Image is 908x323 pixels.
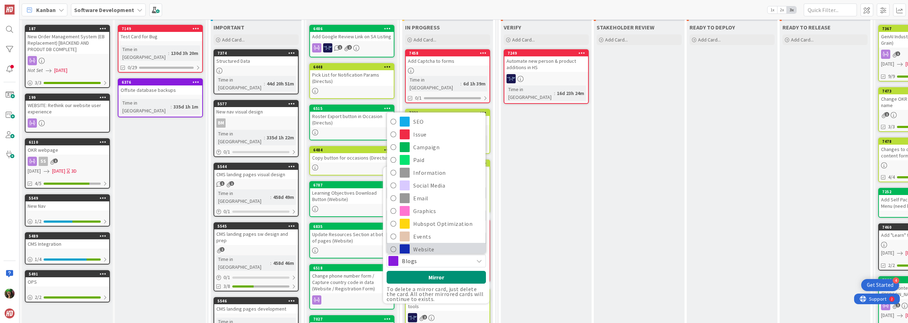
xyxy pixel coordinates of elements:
span: Website [413,244,482,255]
img: MH [408,313,417,322]
span: 0 / 1 [223,274,230,281]
span: 0 / 1 [223,148,230,156]
div: 7374Structured Data [214,50,298,66]
div: Get Started [867,282,893,289]
span: Add Card... [698,37,721,43]
div: 6448 [313,65,394,69]
div: 6376Offsite database backups [118,79,202,95]
span: Kanban [36,6,56,14]
div: 5491 [29,272,109,277]
span: 1 [885,112,889,117]
div: 199WEBSITE: Rethink our website user experience [26,94,109,116]
div: 44d 20h 51m [265,80,296,88]
a: SEO [387,115,486,128]
div: New nav visual design [214,107,298,116]
div: BM [214,118,298,128]
div: 5544CMS landing pages visual design [214,163,298,179]
div: 6515 [313,106,394,111]
div: 335d 1h 22m [265,134,296,141]
div: 6d 1h 39m [461,80,487,88]
a: Email [387,192,486,205]
div: 6835 [310,223,394,230]
span: [DATE] [881,249,894,257]
div: 5491 [26,271,109,277]
div: 6110OKR webpage [26,139,109,155]
div: Test Card for Bug [118,32,202,41]
div: Open Get Started checklist, remaining modules: 4 [861,279,899,291]
div: 6448Pick List for Notification Params (Directus) [310,64,394,86]
div: Update Resources Section at bottom of pages (Website) [310,230,394,245]
span: 1 [338,45,342,50]
div: 5577New nav visual design [214,101,298,116]
span: 1 [896,303,900,307]
div: 199 [29,95,109,100]
div: 5544 [217,164,298,169]
span: Information [413,167,482,178]
div: MH [504,74,588,83]
span: STAKEHOLDER REVIEW [597,24,654,31]
span: : [168,49,169,57]
div: Offsite database backups [118,85,202,95]
div: 6484Copy button for occasions (Directus) [310,147,394,162]
div: 6515Roster Export button in Occasion (Directus) [310,105,394,127]
span: : [554,89,555,97]
div: 7249 [504,50,588,56]
span: : [270,193,271,201]
div: 5549 [29,196,109,201]
span: Issue [413,129,482,140]
div: Time in [GEOGRAPHIC_DATA] [121,45,168,61]
div: 5545CMS landing pages sw design and prep [214,223,298,245]
div: 187 [29,26,109,31]
div: Change phone number form / Capture country code in data (Website / Registration Form) [310,271,394,293]
div: 6486 [313,26,394,31]
div: MH [406,313,489,322]
div: 0/1 [214,273,298,282]
div: 16d 23h 24m [555,89,586,97]
div: 6110 [29,140,109,145]
span: Add Card... [512,37,535,43]
span: : [264,134,265,141]
span: 1 [229,181,234,186]
span: Graphics [413,206,482,216]
span: : [460,80,461,88]
span: 2x [777,6,787,13]
div: 335d 1h 1m [172,103,200,111]
div: 7331 [406,110,489,116]
div: 5489CMS Integration [26,233,109,249]
div: 6518 [313,266,394,271]
div: 6835Update Resources Section at bottom of pages (Website) [310,223,394,245]
span: [DATE] [28,167,41,175]
span: READY TO RELEASE [782,24,831,31]
img: avatar [5,308,15,318]
div: New Order Management System (EB Replacement) [BACKEND AND PRODUT DB COMPLETE] [26,32,109,54]
div: 1/2 [26,217,109,226]
span: SEO [413,116,482,127]
div: 5544 [214,163,298,170]
div: 0/1 [214,207,298,216]
div: Time in [GEOGRAPHIC_DATA] [216,130,264,145]
div: 2/2 [26,293,109,302]
div: 6486Add Google Review Link on SA Listing [310,26,394,41]
span: Support [15,1,32,10]
div: 7331 [409,110,489,115]
div: Roster Export button in Occasion (Directus) [310,112,394,127]
div: 7331Resurrect Old Training Pages [406,110,489,125]
div: Add Google Review Link on SA Listing [310,32,394,41]
img: MH [506,74,516,83]
span: [DATE] [881,60,894,68]
span: 1x [768,6,777,13]
span: VERIFY [504,24,521,31]
span: : [264,80,265,88]
span: 3x [787,6,796,13]
p: To delete a mirror card, just delete the card. All other mirrored cards will continue to exists. [387,286,486,301]
a: Information [387,166,486,179]
div: Pick List for Notification Params (Directus) [310,70,394,86]
span: 2 [347,45,352,50]
div: New Nav [26,201,109,211]
span: Label [387,248,400,253]
span: 4/5 [35,180,41,187]
div: 5546 [214,298,298,304]
div: 7149Test Card for Bug [118,26,202,41]
div: 7027 [313,317,394,322]
div: CMS Integration [26,239,109,249]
